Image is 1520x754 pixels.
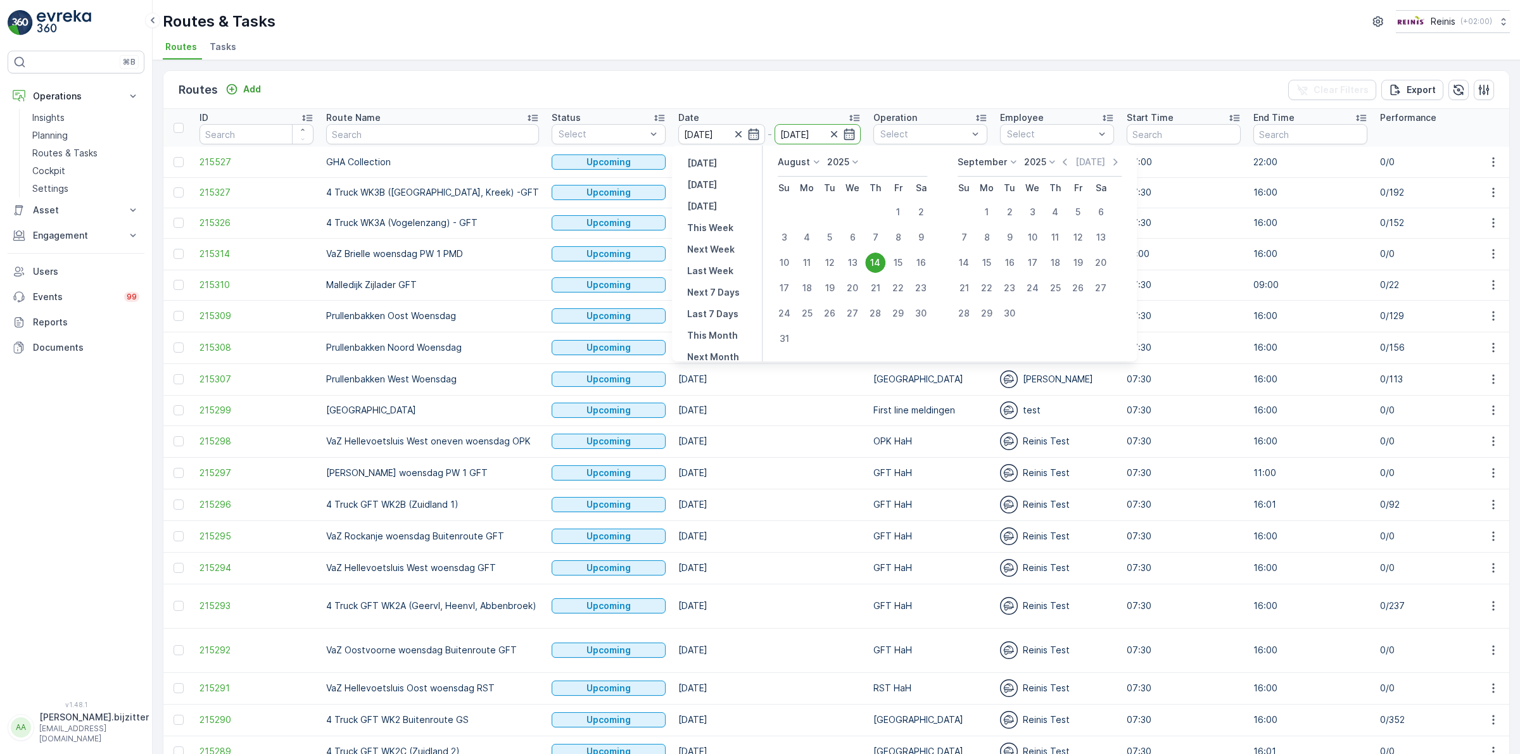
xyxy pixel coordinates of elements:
td: [DATE] [672,628,867,672]
p: [DATE] [687,157,717,170]
a: 215327 [199,186,313,199]
td: 11:00 [1247,457,1374,489]
td: 07:30 [1120,584,1247,628]
div: 3 [1022,202,1042,222]
p: Upcoming [586,467,631,479]
div: 23 [999,278,1020,298]
div: Toggle Row Selected [174,468,184,478]
img: svg%3e [1000,641,1018,659]
div: 16 [999,253,1020,273]
input: Search [326,124,539,144]
p: Next Month [687,351,739,363]
div: 31 [774,329,794,349]
a: Users [8,259,144,284]
td: 0/156 [1374,332,1500,363]
p: Events [33,291,117,303]
p: Upcoming [586,562,631,574]
a: 215326 [199,217,313,229]
p: Routes & Tasks [32,147,98,160]
td: 4 Truck WK3A (Vogelenzang) - GFT [320,208,545,238]
div: 11 [797,253,817,273]
td: 16:00 [1247,672,1374,704]
td: 16:00 [1247,238,1374,270]
p: Upcoming [586,600,631,612]
div: 25 [797,303,817,324]
td: 16:00 [1247,425,1374,457]
div: 30 [911,303,931,324]
img: svg%3e [1000,401,1018,419]
div: 26 [820,303,840,324]
p: Insights [32,111,65,124]
button: This Month [682,328,743,343]
a: 215295 [199,530,313,543]
button: Last Week [682,263,738,279]
p: Next 7 Days [687,286,740,299]
a: 215298 [199,435,313,448]
div: Toggle Row Selected [174,374,184,384]
a: 215314 [199,248,313,260]
div: 10 [1022,227,1042,248]
p: This Month [687,329,738,342]
div: 1 [888,202,908,222]
p: ( +02:00 ) [1460,16,1492,27]
td: Malledijk Zijlader GFT [320,270,545,300]
a: Cockpit [27,162,144,180]
td: 16:00 [1247,520,1374,552]
p: 99 [127,292,137,302]
td: 16:00 [1247,208,1374,238]
a: 215307 [199,373,313,386]
img: svg%3e [1000,711,1018,729]
a: Routes & Tasks [27,144,144,162]
div: 27 [842,303,863,324]
button: Asset [8,198,144,223]
div: Toggle Row Selected [174,218,184,228]
td: VaZ Hellevoetsluis West oneven woensdag OPK [320,425,545,457]
td: 4 Truck WK3B ([GEOGRAPHIC_DATA], Kreek) -GFT [320,177,545,208]
td: 0/152 [1374,208,1500,238]
td: 4 Truck GFT WK2B (Zuidland 1) [320,489,545,520]
div: 14 [865,253,885,273]
div: 2 [999,202,1020,222]
div: 21 [865,278,885,298]
div: Toggle Row Selected [174,436,184,446]
td: 09:00 [1247,270,1374,300]
td: 07:30 [1120,489,1247,520]
p: Upcoming [586,435,631,448]
div: 12 [820,253,840,273]
div: 25 [1045,278,1065,298]
div: 10 [774,253,794,273]
td: 07:30 [1120,208,1247,238]
p: [DATE] [687,200,717,213]
p: Upcoming [586,682,631,694]
div: 24 [1022,278,1042,298]
div: 18 [1045,253,1065,273]
td: 07:30 [1120,672,1247,704]
td: 07:30 [1120,177,1247,208]
p: Reports [33,316,139,329]
div: 26 [1068,278,1088,298]
td: 0/0 [1374,628,1500,672]
td: VaZ Rockanje woensdag Buitenroute GFT [320,520,545,552]
p: Last Week [687,265,733,277]
p: Add [243,83,261,96]
div: 2 [911,202,931,222]
td: [DATE] [672,552,867,584]
button: Export [1381,80,1443,100]
div: 5 [820,227,840,248]
td: GFT HaH [867,584,994,628]
div: 22 [977,278,997,298]
div: Toggle Row Selected [174,311,184,321]
td: [GEOGRAPHIC_DATA] [320,395,545,425]
p: Documents [33,341,139,354]
td: GFT HaH [867,552,994,584]
a: 215294 [199,562,313,574]
div: 16 [911,253,931,273]
td: 16:00 [1247,332,1374,363]
td: [DATE] [672,672,867,704]
div: Toggle Row Selected [174,405,184,415]
div: 19 [820,278,840,298]
div: 1 [977,202,997,222]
